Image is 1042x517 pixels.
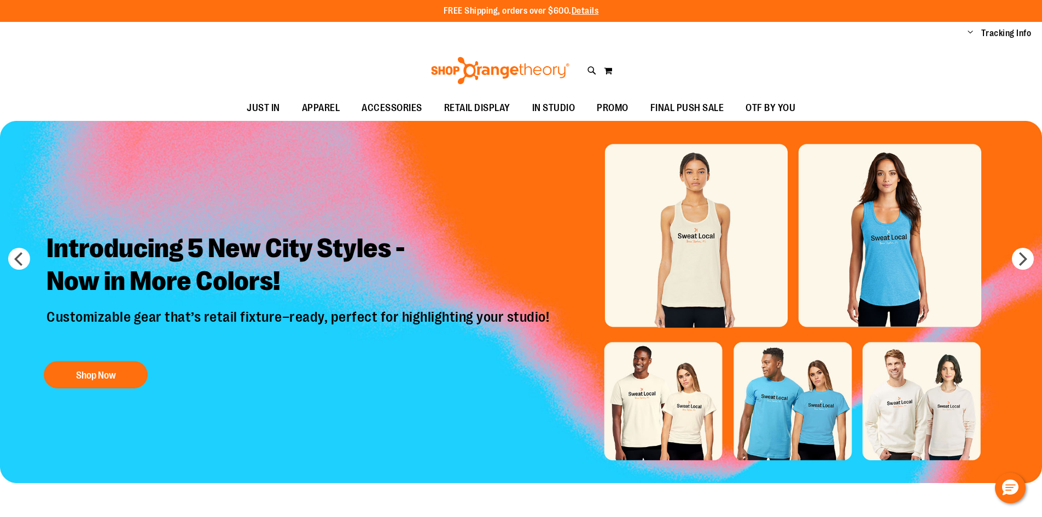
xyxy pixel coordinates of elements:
button: prev [8,248,30,270]
span: IN STUDIO [532,96,575,120]
a: IN STUDIO [521,96,586,121]
p: FREE Shipping, orders over $600. [444,5,599,18]
span: JUST IN [247,96,280,120]
button: Account menu [968,28,973,39]
a: Introducing 5 New City Styles -Now in More Colors! Customizable gear that’s retail fixture–ready,... [38,224,560,394]
h2: Introducing 5 New City Styles - Now in More Colors! [38,224,560,309]
span: APPAREL [302,96,340,120]
a: APPAREL [291,96,351,121]
a: RETAIL DISPLAY [433,96,521,121]
span: FINAL PUSH SALE [650,96,724,120]
a: FINAL PUSH SALE [639,96,735,121]
button: Hello, have a question? Let’s chat. [995,473,1026,503]
a: PROMO [586,96,639,121]
a: Tracking Info [981,27,1032,39]
span: ACCESSORIES [362,96,422,120]
a: Details [572,6,599,16]
span: PROMO [597,96,628,120]
button: next [1012,248,1034,270]
button: Shop Now [44,361,148,388]
a: OTF BY YOU [735,96,806,121]
a: ACCESSORIES [351,96,433,121]
p: Customizable gear that’s retail fixture–ready, perfect for highlighting your studio! [38,309,560,350]
span: RETAIL DISPLAY [444,96,510,120]
img: Shop Orangetheory [429,57,571,84]
span: OTF BY YOU [746,96,795,120]
a: JUST IN [236,96,291,121]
